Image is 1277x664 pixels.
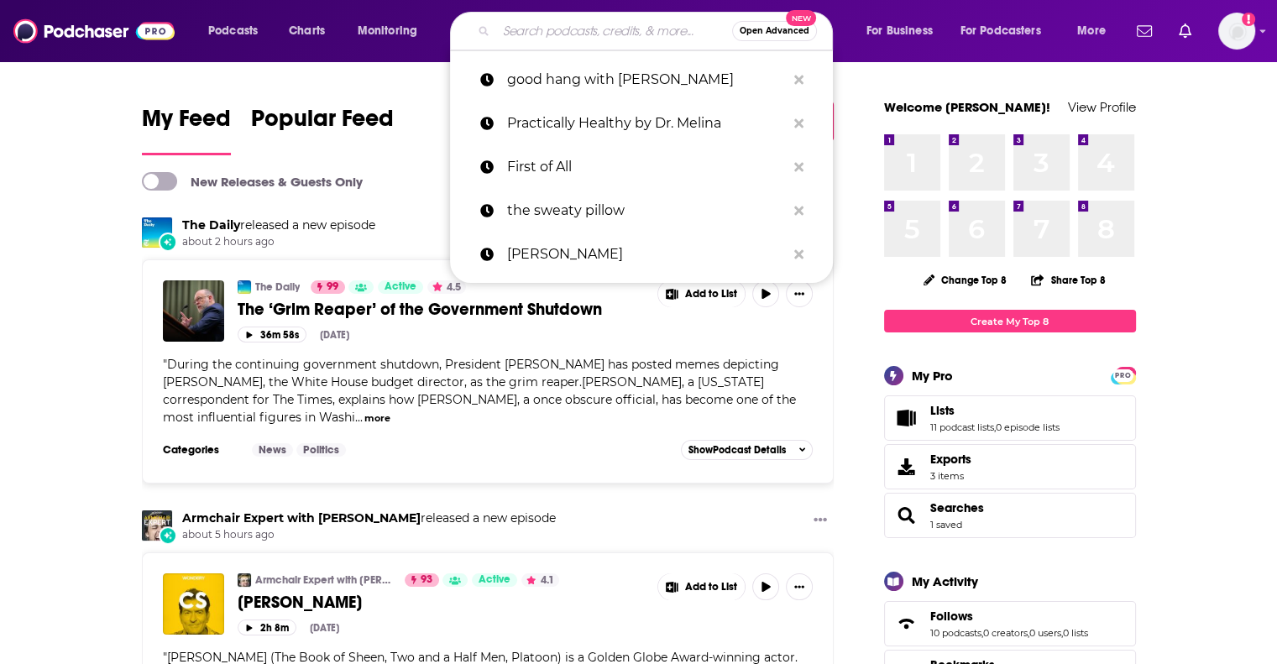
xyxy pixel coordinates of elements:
button: Open AdvancedNew [732,21,817,41]
span: Popular Feed [251,104,394,143]
button: more [364,411,390,426]
a: Show notifications dropdown [1130,17,1159,45]
span: Logged in as rarjune [1218,13,1255,50]
a: 0 episode lists [996,421,1060,433]
h3: Categories [163,443,238,457]
a: 10 podcasts [930,627,981,639]
button: open menu [1065,18,1127,44]
a: 99 [311,280,345,294]
p: Practically Healthy by Dr. Melina [507,102,786,145]
a: Lists [930,403,1060,418]
a: New Releases & Guests Only [142,172,363,191]
button: Show More Button [807,510,834,531]
a: 1 saved [930,519,962,531]
a: The Daily [255,280,300,294]
a: Podchaser - Follow, Share and Rate Podcasts [13,15,175,47]
a: good hang with [PERSON_NAME] [450,58,833,102]
span: [PERSON_NAME] [238,592,362,613]
img: User Profile [1218,13,1255,50]
span: , [1061,627,1063,639]
a: The Daily [182,217,240,233]
span: Lists [930,403,955,418]
a: 11 podcast lists [930,421,994,433]
button: open menu [950,18,1065,44]
button: Show profile menu [1218,13,1255,50]
p: the sweaty pillow [507,189,786,233]
div: New Episode [159,526,177,545]
a: 93 [405,573,439,587]
img: The ‘Grim Reaper’ of the Government Shutdown [163,280,224,342]
button: 2h 8m [238,620,296,635]
h3: released a new episode [182,510,556,526]
span: , [981,627,983,639]
a: [PERSON_NAME] [450,233,833,276]
span: Exports [890,455,924,478]
button: Show More Button [786,573,813,600]
span: Show Podcast Details [688,444,786,456]
img: Charlie Sheen [163,573,224,635]
button: open menu [196,18,280,44]
button: open menu [855,18,954,44]
a: Armchair Expert with [PERSON_NAME] [255,573,394,587]
img: The Daily [142,217,172,248]
img: Armchair Expert with Dax Shepard [142,510,172,541]
span: , [994,421,996,433]
input: Search podcasts, credits, & more... [496,18,732,44]
a: Armchair Expert with Dax Shepard [182,510,421,525]
a: Active [472,573,517,587]
a: 0 creators [983,627,1028,639]
svg: Add a profile image [1242,13,1255,26]
a: Searches [930,500,984,515]
button: Show More Button [786,280,813,307]
button: Show More Button [658,280,746,307]
img: Armchair Expert with Dax Shepard [238,573,251,587]
a: the sweaty pillow [450,189,833,233]
a: Practically Healthy by Dr. Melina [450,102,833,145]
a: The ‘Grim Reaper’ of the Government Shutdown [238,299,646,320]
span: " [163,357,796,425]
div: [DATE] [320,329,349,341]
span: Exports [930,452,971,467]
a: Follows [890,612,924,635]
span: Add to List [685,581,737,593]
img: The Daily [238,280,251,294]
span: Charts [289,19,325,43]
a: Lists [890,406,924,430]
a: PRO [1113,369,1133,381]
button: 4.1 [521,573,559,587]
button: 36m 58s [238,327,306,342]
button: Change Top 8 [913,269,1018,290]
span: Lists [884,395,1136,441]
div: My Pro [912,368,953,384]
span: 99 [327,279,338,295]
a: Show notifications dropdown [1172,17,1198,45]
p: liz moody [507,233,786,276]
span: ... [355,410,363,425]
span: 93 [421,572,432,588]
button: open menu [346,18,439,44]
a: 0 lists [1063,627,1088,639]
button: Show More Button [658,573,746,600]
a: View Profile [1068,99,1136,115]
span: New [786,10,816,26]
a: Charts [278,18,335,44]
span: For Podcasters [960,19,1041,43]
a: [PERSON_NAME] [238,592,646,613]
span: Active [479,572,510,588]
a: Popular Feed [251,104,394,155]
span: Add to List [685,288,737,301]
a: First of All [450,145,833,189]
span: Open Advanced [740,27,809,35]
span: More [1077,19,1106,43]
span: 3 items [930,470,971,482]
div: My Activity [912,573,978,589]
div: Search podcasts, credits, & more... [466,12,849,50]
span: My Feed [142,104,231,143]
a: Politics [296,443,346,457]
